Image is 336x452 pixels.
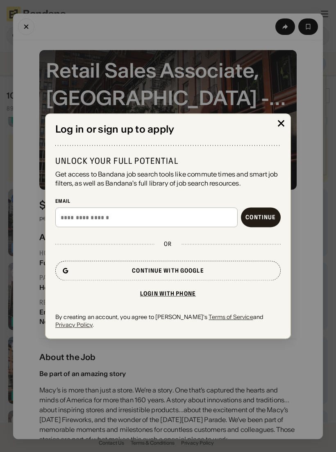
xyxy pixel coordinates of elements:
div: Unlock your full potential [55,156,281,166]
div: Email [55,198,281,204]
div: Login with phone [140,291,196,297]
div: Get access to Bandana job search tools like commute times and smart job filters, as well as Banda... [55,170,281,188]
div: Continue with Google [132,268,204,274]
div: Continue [245,215,276,220]
div: Log in or sign up to apply [55,124,281,135]
a: Privacy Policy [55,321,93,328]
div: or [164,241,172,248]
a: Terms of Service [209,314,253,321]
div: By creating an account, you agree to [PERSON_NAME]'s and . [55,314,281,328]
